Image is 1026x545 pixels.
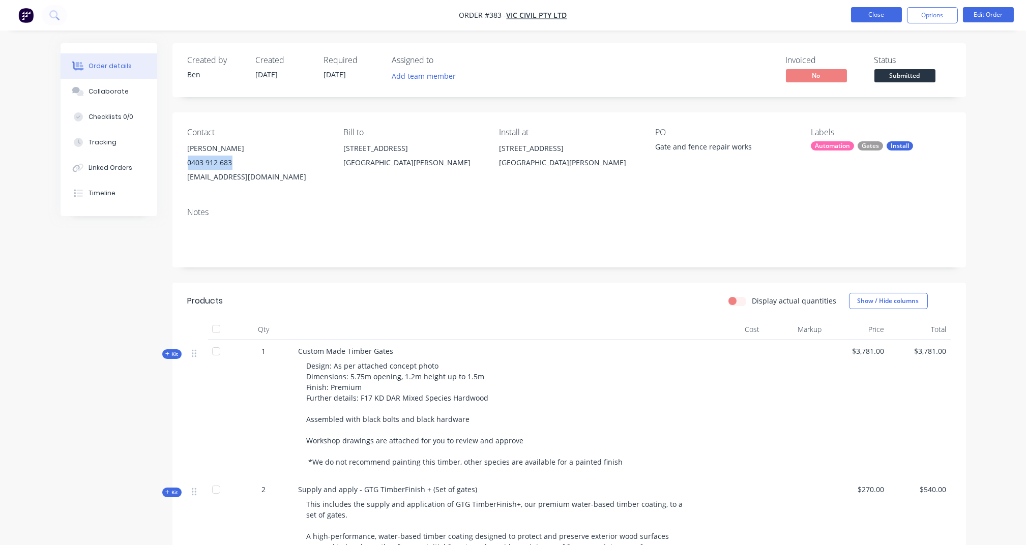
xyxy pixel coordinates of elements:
div: Required [324,55,380,65]
span: Kit [165,350,179,358]
div: Contact [188,128,327,137]
div: Order details [89,62,132,71]
div: Gate and fence repair works [655,141,782,156]
div: Created by [188,55,244,65]
div: Kit [162,488,182,497]
span: $3,781.00 [892,346,947,356]
div: Price [826,319,889,340]
div: Install [887,141,913,150]
div: Qty [233,319,295,340]
a: Vic Civil Pty Ltd [507,11,567,20]
span: Design: As per attached concept photo Dimensions: 5.75m opening, 1.2m height up to 1.5m Finish: P... [307,361,623,467]
div: [STREET_ADDRESS] [343,141,483,156]
div: Labels [811,128,950,137]
div: Total [888,319,951,340]
div: [GEOGRAPHIC_DATA][PERSON_NAME] [499,156,638,170]
div: Automation [811,141,854,150]
div: Collaborate [89,87,129,96]
div: Install at [499,128,638,137]
div: Bill to [343,128,483,137]
div: Ben [188,69,244,80]
span: Order #383 - [459,11,507,20]
div: Markup [764,319,826,340]
span: [DATE] [324,70,346,79]
div: Kit [162,349,182,359]
div: 0403 912 683 [188,156,327,170]
button: Checklists 0/0 [61,104,157,130]
span: $3,781.00 [830,346,885,356]
span: $270.00 [830,484,885,495]
img: Factory [18,8,34,23]
button: Close [851,7,902,22]
button: Show / Hide columns [849,293,928,309]
div: Gates [858,141,883,150]
span: Supply and apply - GTG TimberFinish + (Set of gates) [299,485,478,494]
span: 1 [262,346,266,356]
div: Status [874,55,951,65]
div: [GEOGRAPHIC_DATA][PERSON_NAME] [343,156,483,170]
span: [DATE] [256,70,278,79]
div: [EMAIL_ADDRESS][DOMAIN_NAME] [188,170,327,184]
button: Submitted [874,69,935,84]
button: Collaborate [61,79,157,104]
button: Order details [61,53,157,79]
span: Kit [165,489,179,496]
div: [PERSON_NAME]0403 912 683[EMAIL_ADDRESS][DOMAIN_NAME] [188,141,327,184]
div: [STREET_ADDRESS] [499,141,638,156]
div: Timeline [89,189,115,198]
div: [PERSON_NAME] [188,141,327,156]
div: Assigned to [392,55,494,65]
div: Checklists 0/0 [89,112,133,122]
button: Add team member [392,69,461,83]
div: Invoiced [786,55,862,65]
button: Tracking [61,130,157,155]
div: PO [655,128,795,137]
button: Options [907,7,958,23]
div: Tracking [89,138,116,147]
span: $540.00 [892,484,947,495]
div: Notes [188,207,951,217]
button: Timeline [61,180,157,206]
button: Linked Orders [61,155,157,180]
span: No [786,69,847,82]
button: Add team member [386,69,461,83]
div: Linked Orders [89,163,132,172]
span: 2 [262,484,266,495]
div: [STREET_ADDRESS][GEOGRAPHIC_DATA][PERSON_NAME] [499,141,638,174]
div: [STREET_ADDRESS][GEOGRAPHIC_DATA][PERSON_NAME] [343,141,483,174]
div: Products [188,295,223,307]
div: Created [256,55,312,65]
button: Edit Order [963,7,1014,22]
label: Display actual quantities [752,295,837,306]
div: Cost [701,319,764,340]
span: Submitted [874,69,935,82]
span: Custom Made Timber Gates [299,346,394,356]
